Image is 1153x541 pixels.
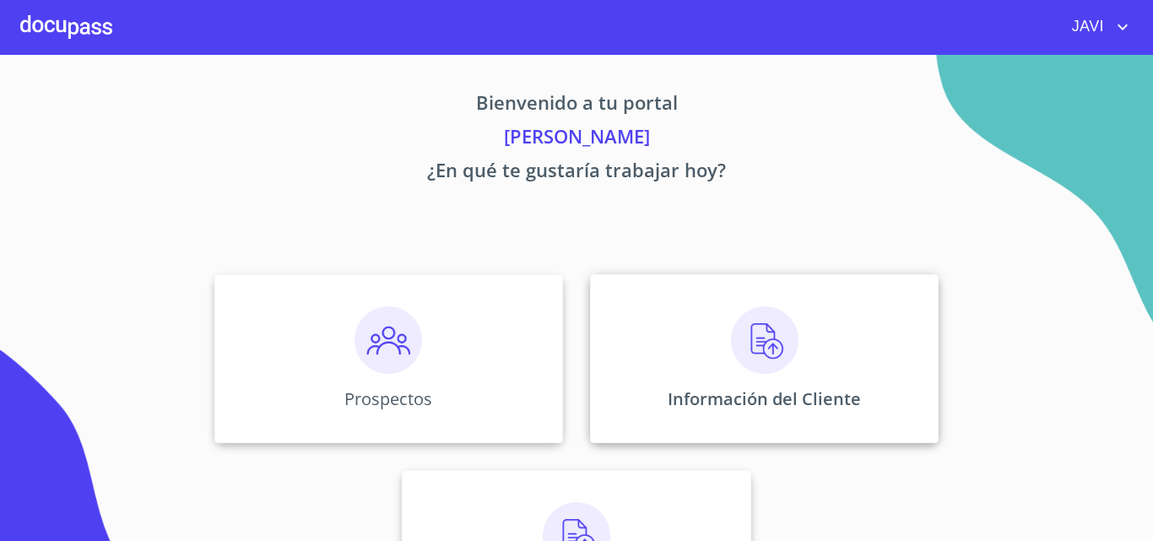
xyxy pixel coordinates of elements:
img: carga.png [731,306,798,374]
p: Prospectos [344,387,432,410]
p: ¿En qué te gustaría trabajar hoy? [57,156,1096,190]
p: Información del Cliente [668,387,861,410]
p: [PERSON_NAME] [57,122,1096,156]
span: JAVI [1059,14,1112,41]
img: prospectos.png [355,306,422,374]
button: account of current user [1059,14,1133,41]
p: Bienvenido a tu portal [57,89,1096,122]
